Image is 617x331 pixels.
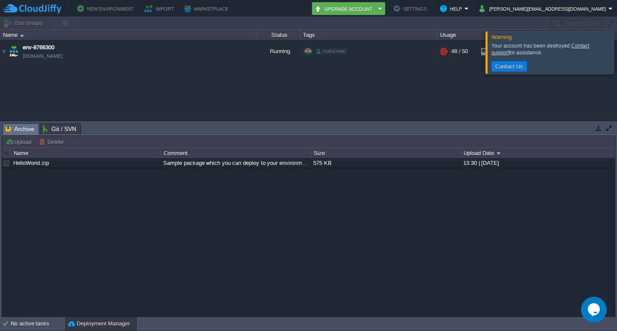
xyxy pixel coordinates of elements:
button: Upload [6,138,34,146]
div: Usage [438,30,528,40]
img: CloudJiffy [3,3,61,14]
div: Running [258,40,300,63]
a: HelloWorld.zip [13,160,49,166]
button: Import [144,3,177,14]
span: [DOMAIN_NAME] [23,52,63,60]
div: Name [1,30,257,40]
div: Sample package which you can deploy to your environment. Feel free to delete and upload a package... [161,158,310,168]
button: New Environment [77,3,136,14]
button: Upgrade Account [314,3,375,14]
button: [PERSON_NAME][EMAIL_ADDRESS][DOMAIN_NAME] [479,3,608,14]
div: Comment [162,148,311,158]
div: Name [12,148,161,158]
span: Archive [6,124,34,134]
div: Size [311,148,461,158]
a: env-8766300 [23,43,54,52]
button: Delete [39,138,66,146]
img: AMDAwAAAACH5BAEAAAAALAAAAAABAAEAAAICRAEAOw== [8,40,20,63]
img: AMDAwAAAACH5BAEAAAAALAAAAAABAAEAAAICRAEAOw== [0,40,7,63]
button: Settings [393,3,429,14]
div: 21% [481,40,509,63]
iframe: chat widget [581,297,608,322]
div: Tags [301,30,437,40]
button: Deployment Manager [68,319,130,328]
button: Help [440,3,464,14]
div: 575 KB [311,158,460,168]
span: Warning [491,34,512,40]
div: Upload Date [461,148,611,158]
button: Marketplace [184,3,231,14]
div: mukul.meri [315,48,347,55]
div: 48 / 50 [451,40,468,63]
img: AMDAwAAAACH5BAEAAAAALAAAAAABAAEAAAICRAEAOw== [20,34,24,36]
span: Git / SVN [43,124,76,134]
button: Contact Us [493,63,526,70]
div: Status [258,30,300,40]
div: No active tasks [11,317,64,331]
div: Your account has been destroyed. for assistance. [491,42,611,56]
div: 13:30 | [DATE] [461,158,610,168]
